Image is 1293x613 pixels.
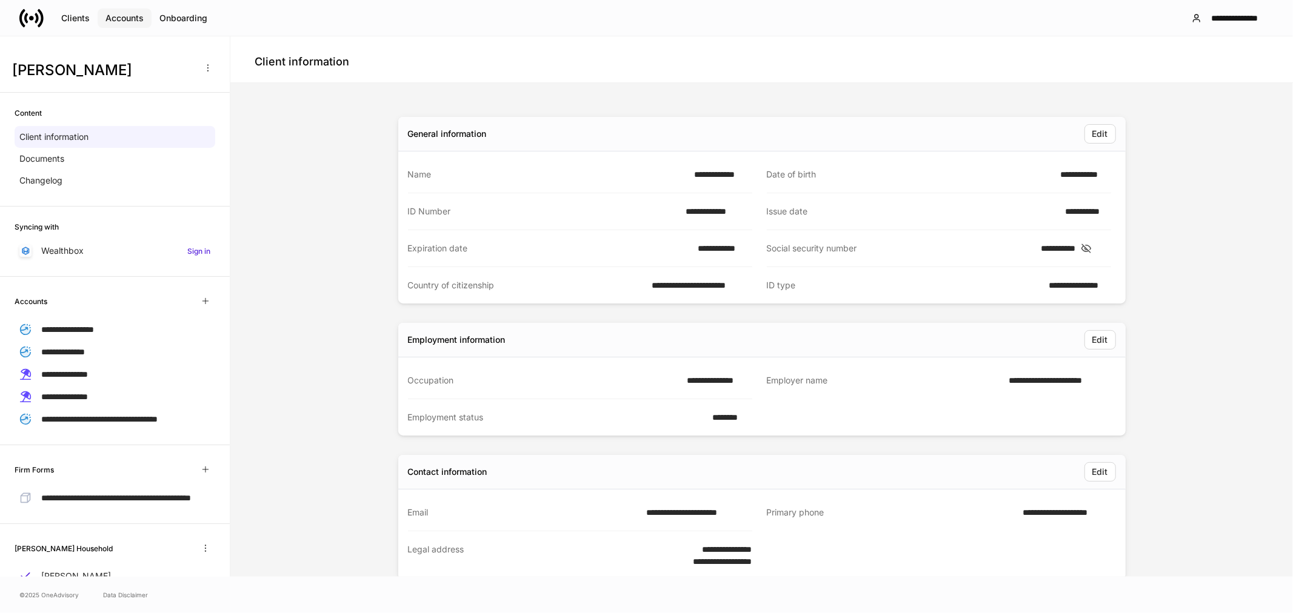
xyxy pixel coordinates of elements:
div: Onboarding [159,12,207,24]
h6: Syncing with [15,221,59,233]
h6: Sign in [187,245,210,257]
span: © 2025 OneAdvisory [19,590,79,600]
div: Employment information [408,334,506,346]
a: Documents [15,148,215,170]
div: Expiration date [408,242,691,254]
div: Legal address [408,543,658,568]
a: Changelog [15,170,215,191]
p: Wealthbox [41,245,84,257]
a: Data Disclaimer [103,590,148,600]
div: ID type [767,279,1042,291]
h6: [PERSON_NAME] Household [15,543,113,554]
div: Clients [61,12,90,24]
button: Edit [1084,462,1116,482]
button: Edit [1084,124,1116,144]
a: WealthboxSign in [15,240,215,262]
div: Country of citizenship [408,279,645,291]
a: Client information [15,126,215,148]
h4: Client information [255,55,349,69]
div: Occupation [408,374,680,386]
button: Accounts [98,8,152,28]
div: Edit [1092,128,1108,140]
p: Documents [19,153,64,165]
div: Employer name [767,374,1001,387]
div: Name [408,168,687,181]
div: Date of birth [767,168,1054,181]
div: Primary phone [767,506,1016,519]
h6: Content [15,107,42,119]
div: Email [408,506,640,519]
div: Accounts [105,12,144,24]
p: [PERSON_NAME] [41,570,111,582]
p: Changelog [19,174,62,187]
div: Social security number [767,242,1034,254]
h3: [PERSON_NAME] [12,61,193,80]
a: [PERSON_NAME] [15,565,215,587]
h6: Firm Forms [15,464,54,475]
div: ID Number [408,205,679,217]
p: Client information [19,131,89,143]
div: Edit [1092,334,1108,346]
div: Edit [1092,466,1108,478]
div: Issue date [767,205,1058,217]
div: Contact information [408,466,487,478]
h6: Accounts [15,296,47,307]
div: Employment status [408,411,706,423]
button: Clients [53,8,98,28]
button: Edit [1084,330,1116,350]
div: General information [408,128,487,140]
button: Onboarding [152,8,215,28]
